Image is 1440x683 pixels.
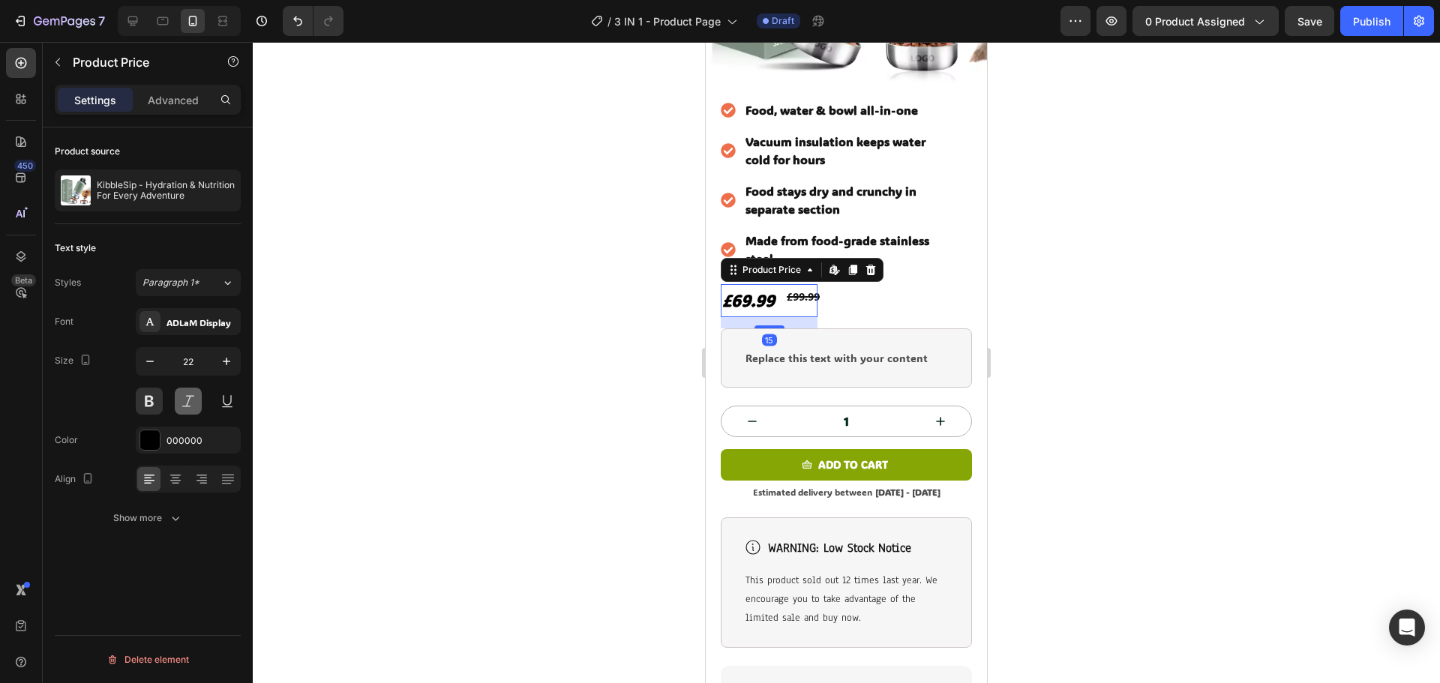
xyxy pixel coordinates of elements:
div: 000000 [166,434,237,448]
div: Product source [55,145,120,158]
img: product feature img [61,175,91,205]
p: Settings [74,92,116,108]
div: Color [55,433,78,447]
div: Beta [11,274,36,286]
div: Undo/Redo [283,6,343,36]
button: 7 [6,6,112,36]
div: Show more [113,511,183,526]
p: KibbleSip - Hydration & Nutrition For Every Adventure [97,180,235,201]
span: Paragraph 1* [142,276,199,289]
button: Paragraph 1* [136,269,241,296]
div: Open Intercom Messenger [1389,610,1425,646]
div: Align [55,469,97,490]
button: Save [1285,6,1334,36]
button: Publish [1340,6,1403,36]
button: 0 product assigned [1132,6,1279,36]
div: Size [55,351,94,371]
iframe: Design area [706,42,987,683]
p: Product Price [73,53,200,71]
div: 450 [14,160,36,172]
button: Delete element [55,648,241,672]
span: Save [1297,15,1322,28]
div: Publish [1353,13,1390,29]
span: 3 IN 1 - Product Page [614,13,721,29]
p: 7 [98,12,105,30]
span: Draft [772,14,794,28]
div: Text style [55,241,96,255]
span: / [607,13,611,29]
div: Font [55,315,73,328]
button: Show more [55,505,241,532]
div: Styles [55,276,81,289]
p: Advanced [148,92,199,108]
span: 0 product assigned [1145,13,1245,29]
div: Delete element [106,651,189,669]
div: ADLaM Display [166,316,237,329]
